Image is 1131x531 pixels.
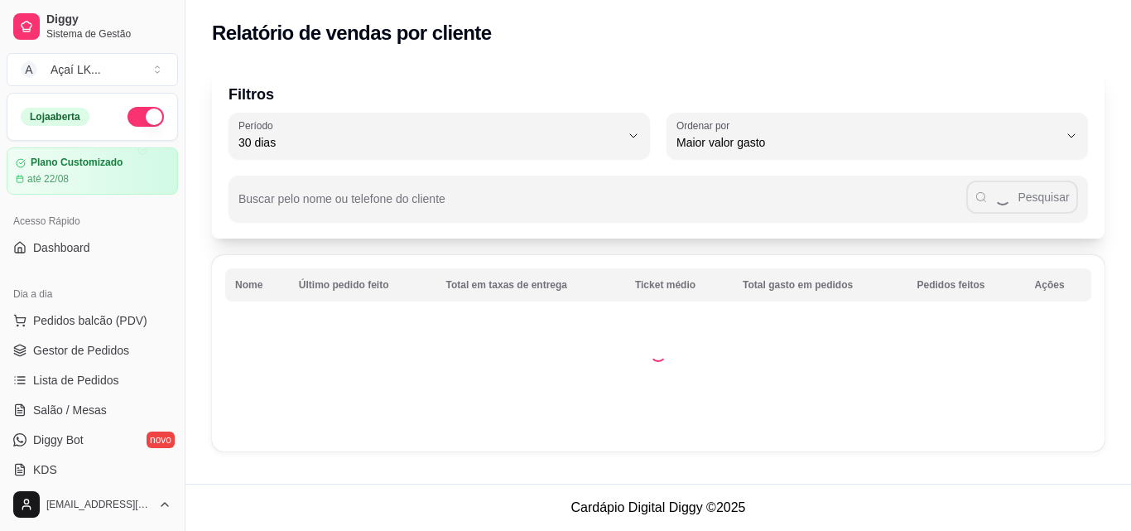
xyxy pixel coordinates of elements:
[7,281,178,307] div: Dia a dia
[7,53,178,86] button: Select a team
[33,432,84,448] span: Diggy Bot
[7,485,178,524] button: [EMAIL_ADDRESS][DOMAIN_NAME]
[33,312,147,329] span: Pedidos balcão (PDV)
[676,134,1058,151] span: Maior valor gasto
[7,337,178,364] a: Gestor de Pedidos
[7,208,178,234] div: Acesso Rápido
[33,372,119,389] span: Lista de Pedidos
[650,345,667,362] div: Loading
[31,157,123,169] article: Plano Customizado
[676,118,735,133] label: Ordenar por
[667,113,1088,159] button: Ordenar porMaior valor gasto
[7,397,178,423] a: Salão / Mesas
[229,83,1088,106] p: Filtros
[21,61,37,78] span: A
[185,484,1131,531] footer: Cardápio Digital Diggy © 2025
[7,427,178,453] a: Diggy Botnovo
[238,197,966,214] input: Buscar pelo nome ou telefone do cliente
[33,239,90,256] span: Dashboard
[46,498,152,511] span: [EMAIL_ADDRESS][DOMAIN_NAME]
[33,342,129,359] span: Gestor de Pedidos
[128,107,164,127] button: Alterar Status
[33,461,57,478] span: KDS
[46,12,171,27] span: Diggy
[212,20,492,46] h2: Relatório de vendas por cliente
[238,134,620,151] span: 30 dias
[7,307,178,334] button: Pedidos balcão (PDV)
[7,367,178,393] a: Lista de Pedidos
[238,118,278,133] label: Período
[7,456,178,483] a: KDS
[27,172,69,186] article: até 22/08
[33,402,107,418] span: Salão / Mesas
[21,108,89,126] div: Loja aberta
[46,27,171,41] span: Sistema de Gestão
[51,61,101,78] div: Açaí LK ...
[7,7,178,46] a: DiggySistema de Gestão
[7,147,178,195] a: Plano Customizadoaté 22/08
[229,113,650,159] button: Período30 dias
[7,234,178,261] a: Dashboard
